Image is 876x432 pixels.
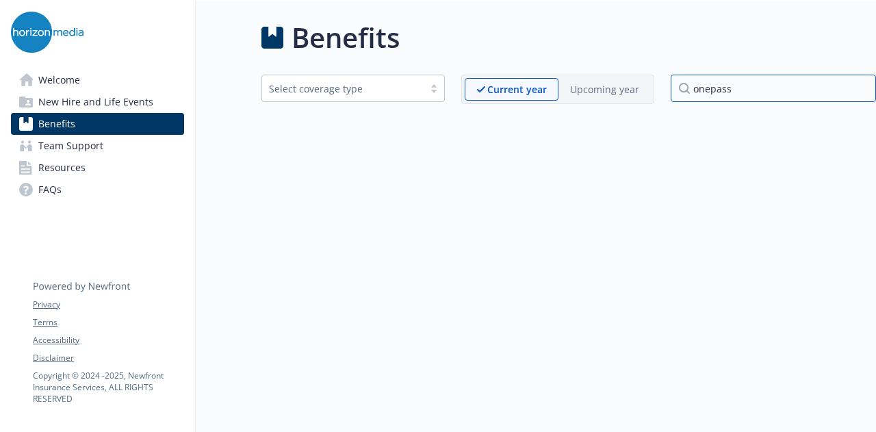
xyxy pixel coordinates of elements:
span: Resources [38,157,86,179]
p: Current year [487,82,547,97]
a: Benefits [11,113,184,135]
a: Resources [11,157,184,179]
a: Accessibility [33,334,183,346]
span: New Hire and Life Events [38,91,153,113]
p: Upcoming year [570,82,639,97]
p: Copyright © 2024 - 2025 , Newfront Insurance Services, ALL RIGHTS RESERVED [33,370,183,405]
a: Terms [33,316,183,329]
input: search by carrier, plan name or type [671,75,876,102]
h1: Benefits [292,17,400,58]
span: Benefits [38,113,75,135]
a: Welcome [11,69,184,91]
a: FAQs [11,179,184,201]
span: Welcome [38,69,80,91]
span: FAQs [38,179,62,201]
a: New Hire and Life Events [11,91,184,113]
a: Team Support [11,135,184,157]
a: Disclaimer [33,352,183,364]
span: Team Support [38,135,103,157]
div: Select coverage type [269,81,417,96]
a: Privacy [33,298,183,311]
